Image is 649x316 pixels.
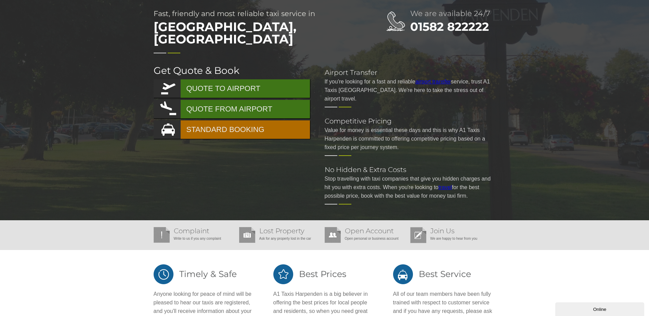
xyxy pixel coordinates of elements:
img: Complaint [154,227,170,243]
h2: No Hidden & Extra Costs [325,166,496,173]
a: STANDARD BOOKING [154,120,310,139]
p: Open personal or business account [325,234,407,243]
h2: Competitive Pricing [325,118,496,124]
iframe: chat widget [555,301,646,316]
h1: Fast, friendly and most reliable taxi service in [154,10,359,49]
a: Join Us [430,227,455,235]
p: Ask for any property lost in the car [239,234,321,243]
p: If you're looking for a fast and reliable service, trust A1 Taxis [GEOGRAPHIC_DATA]. We're here t... [325,77,496,103]
img: Open Account [325,227,341,243]
p: Value for money is essential these days and this is why A1 Taxis Harpenden is committed to offeri... [325,126,496,152]
p: We are happy to hear from you [410,234,492,243]
img: Join Us [410,227,426,243]
p: Stop travelling with taxi companies that give you hidden charges and hit you with extra costs. Wh... [325,174,496,200]
a: Lost Property [259,227,304,235]
a: travel [439,184,452,190]
h2: Airport Transfer [325,69,496,76]
a: 01582 822222 [410,19,489,34]
a: QUOTE FROM AIRPORT [154,100,310,118]
span: [GEOGRAPHIC_DATA], [GEOGRAPHIC_DATA] [154,17,359,49]
h2: We are available 24/7 [410,10,496,17]
a: Complaint [174,227,209,235]
a: airport transfer [415,79,451,84]
h2: Timely & Safe [154,264,256,285]
h2: Best Prices [273,264,376,285]
img: Lost Property [239,227,255,243]
a: Open Account [345,227,394,235]
h2: Get Quote & Book [154,66,311,75]
h2: Best Service [393,264,496,285]
a: QUOTE TO AIRPORT [154,79,310,98]
p: Write to us if you any complaint [154,234,236,243]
